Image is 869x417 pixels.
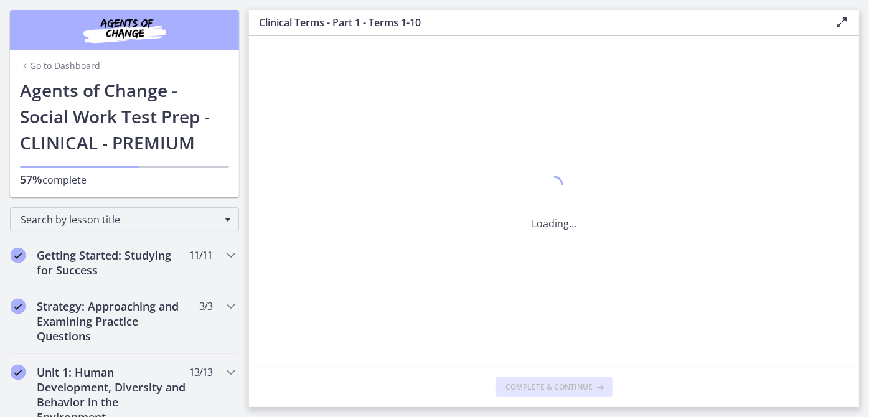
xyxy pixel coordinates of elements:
[21,213,218,227] span: Search by lesson title
[10,207,239,232] div: Search by lesson title
[199,299,212,314] span: 3 / 3
[505,382,593,392] span: Complete & continue
[20,172,229,187] p: complete
[50,15,199,45] img: Agents of Change
[37,248,189,278] h2: Getting Started: Studying for Success
[11,299,26,314] i: Completed
[11,248,26,263] i: Completed
[11,365,26,380] i: Completed
[532,172,576,201] div: 1
[532,216,576,231] p: Loading...
[20,77,229,156] h1: Agents of Change - Social Work Test Prep - CLINICAL - PREMIUM
[189,248,212,263] span: 11 / 11
[259,15,814,30] h3: Clinical Terms - Part 1 - Terms 1-10
[20,60,100,72] a: Go to Dashboard
[189,365,212,380] span: 13 / 13
[37,299,189,344] h2: Strategy: Approaching and Examining Practice Questions
[20,172,42,187] span: 57%
[496,377,613,397] button: Complete & continue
